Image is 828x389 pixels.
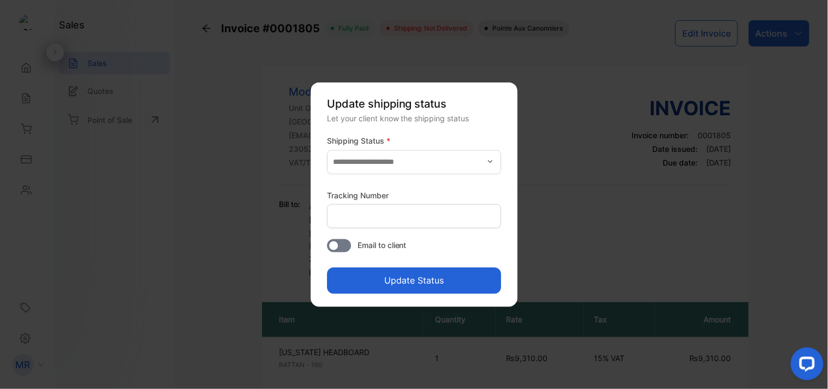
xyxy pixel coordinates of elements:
[327,189,389,201] label: Tracking Number
[327,267,501,293] button: Update Status
[327,113,501,124] div: Let your client know the shipping status
[327,96,501,112] p: Update shipping status
[327,135,501,146] label: Shipping Status
[358,239,407,250] span: Email to client
[782,343,828,389] iframe: LiveChat chat widget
